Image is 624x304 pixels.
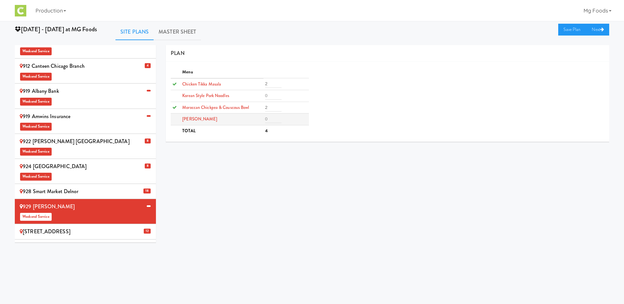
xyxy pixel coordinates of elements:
a: Next [587,24,609,36]
li: 8 922 [PERSON_NAME] [GEOGRAPHIC_DATA]Weekend Service [15,134,156,159]
div: [STREET_ADDRESS] [20,227,151,237]
li: 919 Albany BankWeekend Service [15,84,156,109]
div: 912 Canteen Chicago Branch [20,61,151,81]
div: 929 [PERSON_NAME] [20,202,151,221]
a: Site Plans [115,24,154,40]
span: Chicken Tikka Masala [182,81,221,87]
span: 18 [143,189,151,193]
span: 4 [145,63,151,68]
li: 18 928 Smart Market Delnor [15,184,156,199]
a: Master Sheet [154,24,201,40]
b: 4 [265,128,268,134]
span: Weekend Service [20,213,52,221]
div: 922 [PERSON_NAME] [GEOGRAPHIC_DATA] [20,137,151,156]
th: Menu [181,66,263,78]
input: 0 [265,115,282,123]
span: 8 [145,164,151,168]
span: Weekend Service [20,47,52,55]
input: 0 [265,104,282,112]
a: Save Plan [558,24,587,36]
span: PLAN [171,49,184,57]
li: 929 [PERSON_NAME]Weekend Service [15,199,156,224]
span: [PERSON_NAME] [182,116,217,122]
li: 4 912 Canteen Chicago BranchWeekend Service [15,59,156,84]
span: 12 [144,229,151,234]
span: Weekend Service [20,148,52,156]
span: Weekend Service [20,73,52,81]
div: 932 Sub Zero Innovation Center [20,242,151,252]
li: 12 [STREET_ADDRESS] [15,224,156,240]
b: TOTAL [182,128,196,134]
input: 0 [265,92,282,100]
div: 919 Albany Bank [20,86,151,106]
div: [DATE] - [DATE] at MG Foods [10,24,111,35]
span: Korean Style Pork Noodles [182,92,229,99]
img: Micromart [15,5,26,16]
span: Moroccan Chickpea & Couscous Bowl [182,104,249,111]
span: Weekend Service [20,173,52,181]
div: 919 Amwins Insurance [20,112,151,131]
span: 8 [145,139,151,143]
input: 0 [265,80,282,88]
li: 919 Amwins InsuranceWeekend Service [15,109,156,134]
div: 928 Smart Market Delnor [20,187,151,196]
div: 909 - American Airlines M35 [20,36,151,56]
li: 909 - American Airlines M35Weekend Service [15,34,156,59]
span: Weekend Service [20,98,52,106]
span: Weekend Service [20,123,52,131]
li: 932 Sub Zero Innovation Center [15,240,156,255]
div: 924 [GEOGRAPHIC_DATA] [20,162,151,181]
li: 8 924 [GEOGRAPHIC_DATA]Weekend Service [15,159,156,184]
